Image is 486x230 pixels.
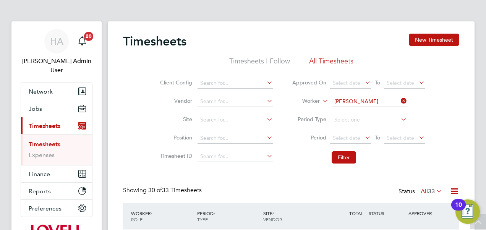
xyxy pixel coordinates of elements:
a: 20 [75,29,90,53]
div: APPROVER [407,206,446,220]
button: New Timesheet [409,34,459,46]
span: Timesheets [29,122,60,130]
span: Select date [333,79,360,86]
label: Site [158,116,192,123]
input: Search for... [332,96,407,107]
span: Select date [333,134,360,141]
a: HA[PERSON_NAME] Admin User [21,29,92,75]
span: To [373,78,382,87]
span: / [214,210,215,216]
span: 33 [428,188,435,195]
span: TYPE [197,216,208,222]
label: All [421,188,442,195]
button: Reports [21,183,92,199]
span: Select date [387,134,414,141]
span: ROLE [131,216,143,222]
input: Search for... [198,151,273,162]
label: Worker [285,97,320,105]
input: Select one [332,115,407,125]
button: Preferences [21,200,92,217]
span: Finance [29,170,50,178]
a: Timesheets [29,141,60,148]
h2: Timesheets [123,34,186,49]
label: Position [158,134,192,141]
div: Status [399,186,444,197]
span: HA [50,36,63,46]
button: Open Resource Center, 10 new notifications [455,199,480,224]
span: 30 of [148,186,162,194]
input: Search for... [198,96,273,107]
button: Timesheets [21,117,92,134]
div: Showing [123,186,203,194]
span: 20 [84,32,93,41]
span: TOTAL [349,210,363,216]
span: Select date [387,79,414,86]
input: Search for... [198,133,273,144]
button: Filter [332,151,356,164]
div: 10 [455,205,462,215]
span: / [272,210,274,216]
span: Reports [29,188,51,195]
label: Approved On [292,79,326,86]
span: Network [29,88,53,95]
button: Jobs [21,100,92,117]
label: Timesheet ID [158,152,192,159]
span: Preferences [29,205,62,212]
label: Period Type [292,116,326,123]
div: PERIOD [195,206,261,226]
span: VENDOR [263,216,282,222]
li: Timesheets I Follow [229,57,290,70]
span: To [373,133,382,143]
li: All Timesheets [309,57,353,70]
label: Client Config [158,79,192,86]
button: Network [21,83,92,100]
div: WORKER [129,206,195,226]
div: SITE [261,206,327,226]
input: Search for... [198,115,273,125]
label: Vendor [158,97,192,104]
span: / [151,210,152,216]
label: Period [292,134,326,141]
div: STATUS [367,206,407,220]
span: Hays Admin User [21,57,92,75]
input: Search for... [198,78,273,89]
span: 33 Timesheets [148,186,202,194]
div: Timesheets [21,134,92,165]
a: Expenses [29,151,55,159]
button: Finance [21,165,92,182]
span: Jobs [29,105,42,112]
